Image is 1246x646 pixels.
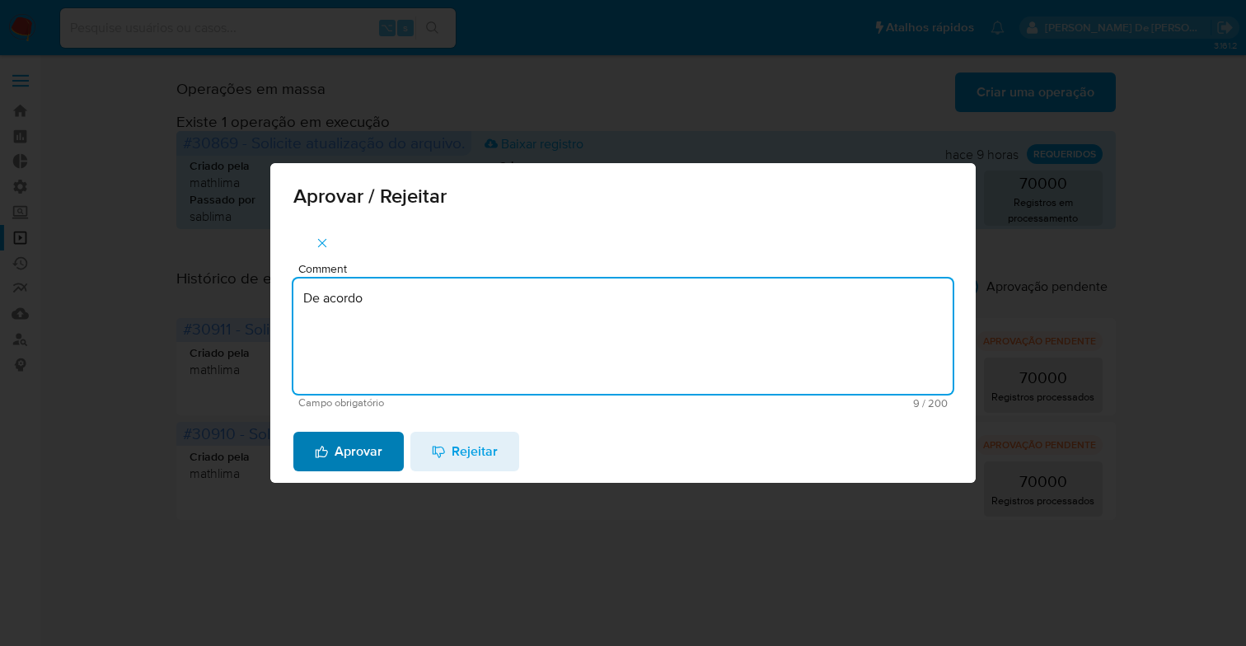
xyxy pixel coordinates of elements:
span: Rejeitar [432,433,498,470]
textarea: De acordo [293,279,953,394]
span: Aprovar [315,433,382,470]
span: Máximo 200 caracteres [623,398,948,409]
span: Campo obrigatório [298,397,623,409]
button: Rejeitar [410,432,519,471]
button: Aprovar [293,432,404,471]
span: Comment [298,263,958,275]
span: Aprovar / Rejeitar [293,186,953,206]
